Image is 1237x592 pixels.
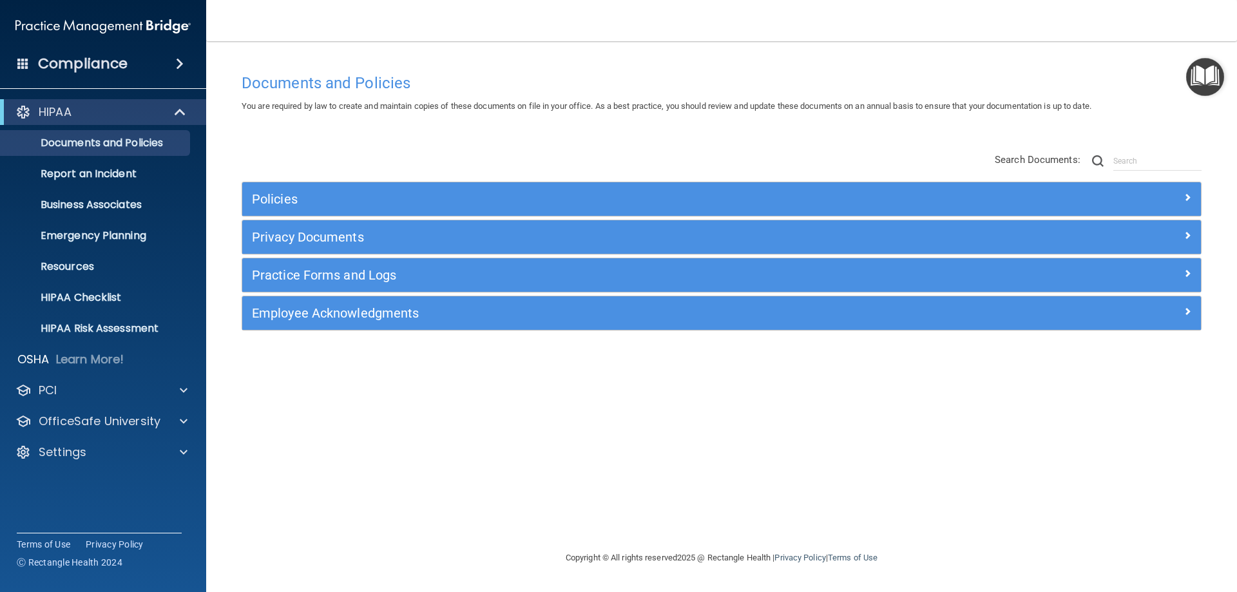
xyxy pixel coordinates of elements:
h5: Policies [252,192,952,206]
a: PCI [15,383,187,398]
p: OfficeSafe University [39,414,160,429]
p: HIPAA Checklist [8,291,184,304]
h4: Documents and Policies [242,75,1202,91]
h5: Practice Forms and Logs [252,268,952,282]
h5: Employee Acknowledgments [252,306,952,320]
p: HIPAA [39,104,72,120]
p: Emergency Planning [8,229,184,242]
p: OSHA [17,352,50,367]
img: PMB logo [15,14,191,39]
a: Privacy Documents [252,227,1191,247]
a: Privacy Policy [86,538,144,551]
a: HIPAA [15,104,187,120]
h4: Compliance [38,55,128,73]
a: Practice Forms and Logs [252,265,1191,285]
button: Open Resource Center [1186,58,1224,96]
p: Report an Incident [8,167,184,180]
a: Policies [252,189,1191,209]
span: Search Documents: [995,154,1080,166]
img: ic-search.3b580494.png [1092,155,1104,167]
p: Settings [39,444,86,460]
p: Resources [8,260,184,273]
a: OfficeSafe University [15,414,187,429]
p: PCI [39,383,57,398]
input: Search [1113,151,1202,171]
h5: Privacy Documents [252,230,952,244]
a: Terms of Use [828,553,877,562]
p: Documents and Policies [8,137,184,149]
span: You are required by law to create and maintain copies of these documents on file in your office. ... [242,101,1091,111]
a: Employee Acknowledgments [252,303,1191,323]
div: Copyright © All rights reserved 2025 @ Rectangle Health | | [486,537,957,578]
p: Business Associates [8,198,184,211]
p: Learn More! [56,352,124,367]
span: Ⓒ Rectangle Health 2024 [17,556,122,569]
p: HIPAA Risk Assessment [8,322,184,335]
a: Terms of Use [17,538,70,551]
a: Settings [15,444,187,460]
a: Privacy Policy [774,553,825,562]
